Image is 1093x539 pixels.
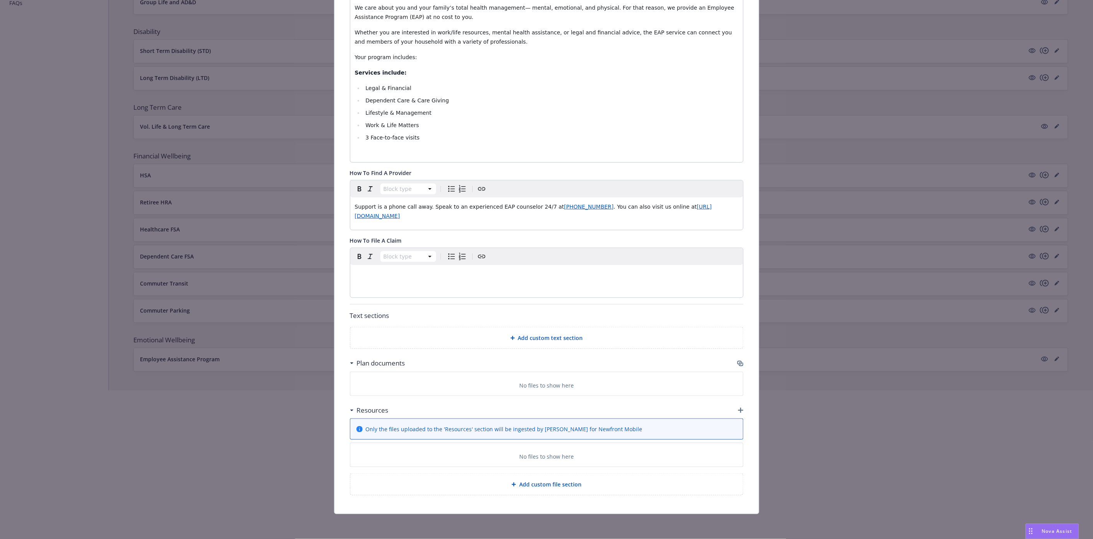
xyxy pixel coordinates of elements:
button: Numbered list [457,184,468,194]
span: Lifestyle & Management [365,110,431,116]
div: editable markdown [350,197,743,225]
span: We care about you and your family’s total health management— mental, emotional, and physical. For... [355,5,736,20]
button: Numbered list [457,251,468,262]
button: Bold [354,251,365,262]
span: Dependent Care & Care Giving [365,97,449,104]
button: Italic [365,251,376,262]
span: Whether you are interested in work/life resources, mental health assistance, or legal and financi... [355,29,734,45]
div: toggle group [446,251,468,262]
button: Create link [476,251,487,262]
button: Create link [476,184,487,194]
span: Legal & Financial [365,85,411,91]
button: Bulleted list [446,184,457,194]
span: 3 Face-to-face visits [365,134,419,141]
div: toggle group [446,184,468,194]
p: No files to show here [519,381,574,389]
h3: Plan documents [357,358,405,368]
button: Block type [380,251,436,262]
div: Plan documents [350,358,405,368]
button: Italic [365,184,376,194]
div: Add custom text section [350,327,743,349]
button: Bulleted list [446,251,457,262]
span: Support is a phone call away. Speak to an experienced EAP counselor 24/7 at [355,204,564,210]
span: Your program includes: [355,54,417,60]
span: Add custom text section [518,334,583,342]
a: [PHONE_NUMBER] [564,204,614,210]
button: Block type [380,184,436,194]
strong: Services include: [355,70,407,76]
span: Work & Life Matters [365,122,419,128]
span: . You can also visit us online at [614,204,697,210]
span: How To File A Claim [350,237,402,244]
button: Bold [354,184,365,194]
div: editable markdown [350,265,743,284]
span: How To Find A Provider [350,169,412,177]
p: Text sections [350,311,743,321]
